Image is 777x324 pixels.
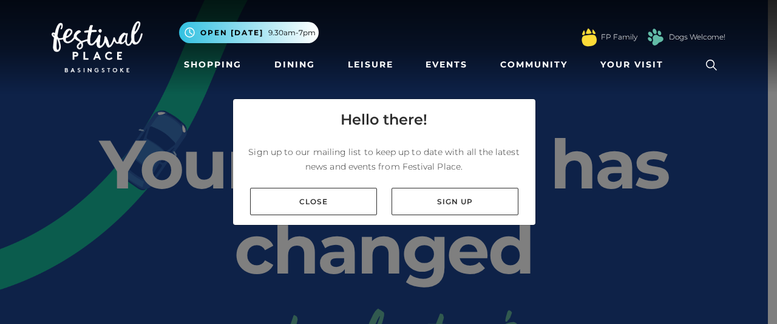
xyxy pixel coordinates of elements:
a: Close [250,188,377,215]
a: Leisure [343,53,398,76]
a: Sign up [392,188,518,215]
img: Festival Place Logo [52,21,143,72]
span: Your Visit [600,58,663,71]
p: Sign up to our mailing list to keep up to date with all the latest news and events from Festival ... [243,145,526,174]
span: 9.30am-7pm [268,27,316,38]
a: FP Family [601,32,637,43]
a: Community [495,53,572,76]
a: Events [421,53,472,76]
span: Open [DATE] [200,27,263,38]
a: Dining [270,53,320,76]
a: Dogs Welcome! [669,32,725,43]
h4: Hello there! [341,109,427,131]
a: Your Visit [595,53,674,76]
a: Shopping [179,53,246,76]
button: Open [DATE] 9.30am-7pm [179,22,319,43]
